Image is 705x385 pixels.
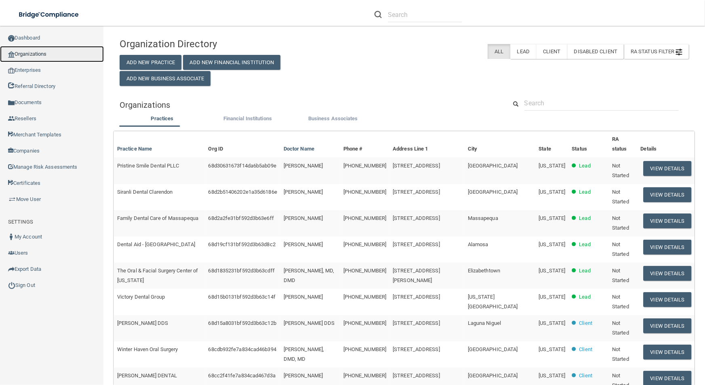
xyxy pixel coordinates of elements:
span: Massapequa [468,215,498,221]
span: [STREET_ADDRESS] [393,241,440,247]
span: [STREET_ADDRESS] [393,372,440,379]
input: Search [388,7,462,22]
span: 68cc2f41fe7a834cad467d3a [208,372,275,379]
span: Financial Institutions [223,115,272,121]
img: ic_user_dark.df1a06c3.png [8,234,15,240]
img: organization-icon.f8decf85.png [8,51,15,58]
th: Address Line 1 [389,131,465,157]
th: Details [638,131,694,157]
img: icon-documents.8dae5593.png [8,100,15,106]
label: Business Associates [295,114,372,123]
button: View Details [644,345,691,360]
span: [PHONE_NUMBER] [343,241,386,247]
span: [STREET_ADDRESS] [393,163,440,169]
img: icon-export.b9366987.png [8,266,15,272]
span: 68d15a8031bf592d3b63c12b [208,320,276,326]
button: Add New Financial Institution [183,55,281,70]
label: Financial Institutions [209,114,286,123]
img: ic_reseller.de258add.png [8,115,15,122]
span: [US_STATE] [539,215,566,221]
span: Not Started [612,268,629,283]
span: 68d2b51406202e1a35d6186e [208,189,277,195]
img: enterprise.0d942306.png [8,68,15,73]
a: Practice Name [117,146,158,152]
img: bridge_compliance_login_screen.278c3ca4.svg [12,6,86,23]
span: [US_STATE][GEOGRAPHIC_DATA] [468,294,518,310]
span: [STREET_ADDRESS][PERSON_NAME] [393,268,440,283]
span: [PERSON_NAME], MD, DMD [284,268,335,283]
span: Practices [151,115,174,121]
th: Status [569,131,609,157]
span: 68d15b0131bf592d3b63c14f [208,294,275,300]
span: Not Started [612,346,629,362]
img: icon-users.e205127d.png [8,250,15,256]
span: Not Started [612,320,629,336]
span: 68d30631673f14da6b5ab09e [208,163,276,169]
span: [GEOGRAPHIC_DATA] [468,372,518,379]
p: Lead [579,187,591,197]
h4: Organization Directory [120,39,301,49]
p: Lead [579,240,591,249]
span: 68cdb932fe7a834cad46b394 [208,346,276,352]
span: [US_STATE] [539,346,566,352]
span: Family Dental Care of Massapequa [117,215,198,221]
span: Pristine Smile Dental PLLC [117,163,179,169]
span: Not Started [612,189,629,205]
button: View Details [644,213,691,228]
span: [PERSON_NAME] [284,241,323,247]
span: [PHONE_NUMBER] [343,189,386,195]
button: View Details [644,187,691,202]
h5: Organizations [120,100,495,109]
p: Lead [579,213,591,223]
span: [PHONE_NUMBER] [343,163,386,169]
span: [STREET_ADDRESS] [393,320,440,326]
p: Client [579,318,593,328]
span: Not Started [612,294,629,310]
label: Practices [124,114,201,123]
button: View Details [644,240,691,255]
button: View Details [644,266,691,281]
span: [PERSON_NAME] DDS [117,320,168,326]
button: View Details [644,292,691,307]
img: icon-filter@2x.21656d0b.png [676,49,682,55]
span: [PERSON_NAME] [284,189,323,195]
span: [PHONE_NUMBER] [343,346,386,352]
th: Org ID [205,131,280,157]
li: Practices [120,114,205,126]
p: Lead [579,266,591,276]
button: View Details [644,318,691,333]
p: Client [579,371,593,381]
span: Laguna Niguel [468,320,501,326]
img: ic_dashboard_dark.d01f4a41.png [8,35,15,42]
button: View Details [644,161,691,176]
button: Add New Business Associate [120,71,211,86]
th: RA status [609,131,637,157]
li: Business Associate [290,114,376,126]
span: Not Started [612,163,629,178]
span: RA Status Filter [631,48,682,54]
span: [PHONE_NUMBER] [343,268,386,274]
span: 68d19cf131bf592d3b63d8c2 [208,241,275,247]
img: briefcase.64adab9b.png [8,195,16,203]
label: SETTINGS [8,217,33,227]
p: Client [579,345,593,354]
label: Client [536,44,567,59]
span: Business Associates [308,115,358,121]
span: 68d2a2fe31bf592d3b63e6ff [208,215,274,221]
span: [GEOGRAPHIC_DATA] [468,189,518,195]
img: ic_power_dark.7ecde6b1.png [8,282,15,289]
span: [US_STATE] [539,241,566,247]
span: Winter Haven Oral Surgery [117,346,178,352]
span: [GEOGRAPHIC_DATA] [468,163,518,169]
span: [US_STATE] [539,320,566,326]
span: [GEOGRAPHIC_DATA] [468,346,518,352]
span: [PERSON_NAME] DDS [284,320,335,326]
span: [PERSON_NAME] DENTAL [117,372,177,379]
span: The Oral & Facial Surgery Center of [US_STATE] [117,268,198,283]
span: [STREET_ADDRESS] [393,294,440,300]
span: [STREET_ADDRESS] [393,189,440,195]
th: City [465,131,536,157]
li: Financial Institutions [205,114,290,126]
button: Add New Practice [120,55,182,70]
span: [STREET_ADDRESS] [393,346,440,352]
